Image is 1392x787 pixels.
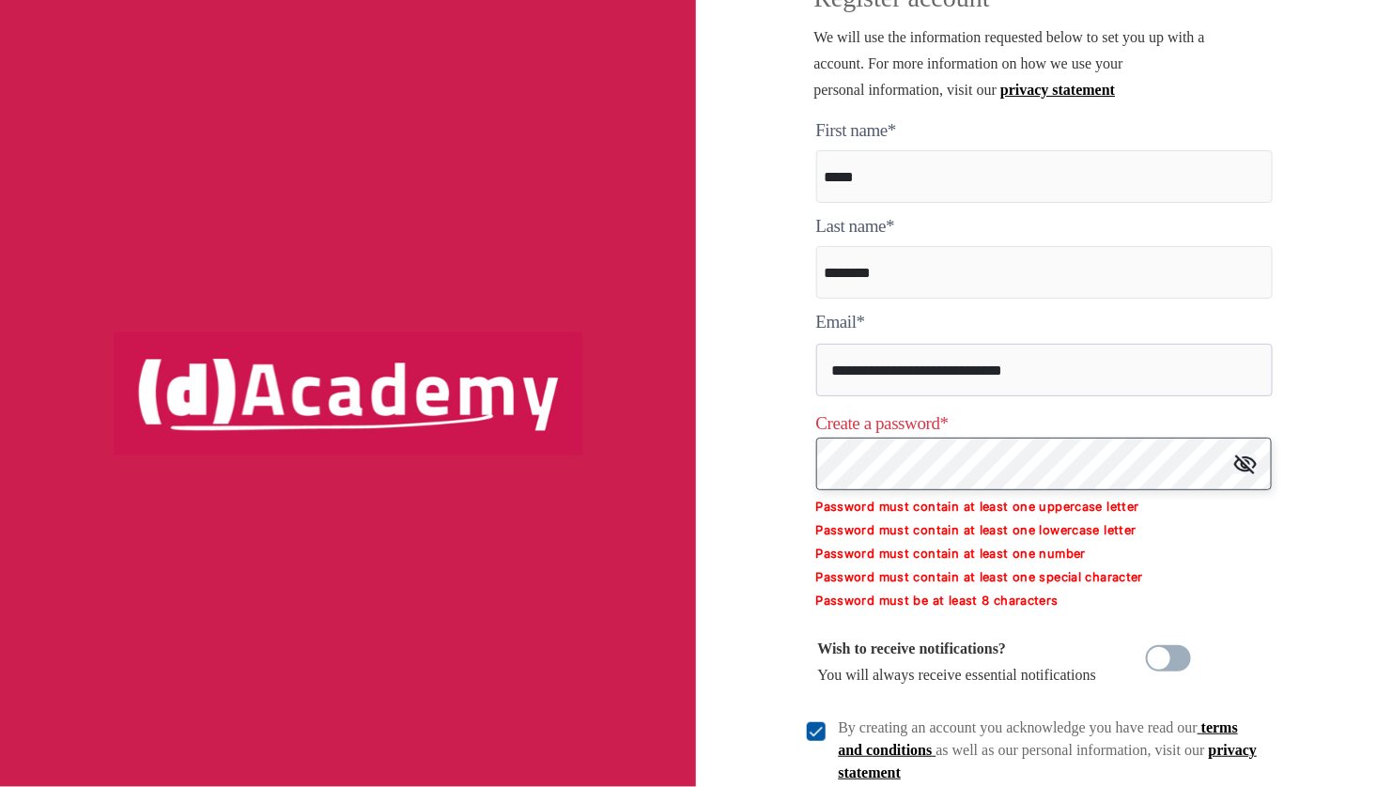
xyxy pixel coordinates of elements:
span: We will use the information requested below to set you up with a account. For more information on... [814,29,1205,98]
p: Password must contain at least one number [816,547,1273,561]
p: Password must contain at least one lowercase letter [816,523,1273,537]
p: Password must contain at least one uppercase letter [816,500,1273,514]
p: Password must contain at least one special character [816,570,1273,584]
b: Wish to receive notifications? [818,640,1007,656]
p: Password must be at least 8 characters [816,594,1273,608]
div: You will always receive essential notifications [818,636,1097,688]
div: By creating an account you acknowledge you have read our as well as our personal information, vis... [839,717,1261,784]
img: icon [1234,455,1257,474]
img: check [807,722,826,741]
a: privacy statement [1000,82,1115,98]
img: logo [114,332,583,455]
